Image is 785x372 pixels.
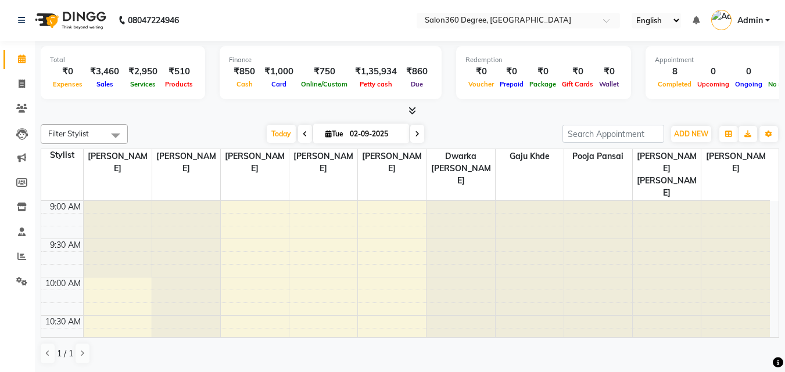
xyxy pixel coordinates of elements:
div: ₹0 [596,65,622,78]
span: Petty cash [357,80,395,88]
span: Filter Stylist [48,129,89,138]
div: 8 [655,65,694,78]
span: [PERSON_NAME] [358,149,426,176]
div: ₹860 [402,65,432,78]
div: 10:30 AM [43,316,83,328]
div: 0 [694,65,732,78]
span: [PERSON_NAME] [289,149,357,176]
span: Prepaid [497,80,526,88]
button: ADD NEW [671,126,711,142]
div: ₹0 [526,65,559,78]
span: Completed [655,80,694,88]
span: Products [162,80,196,88]
span: Expenses [50,80,85,88]
img: Admin [711,10,732,30]
span: dwarka [PERSON_NAME] [426,149,494,188]
div: 9:30 AM [48,239,83,251]
span: Gift Cards [559,80,596,88]
span: [PERSON_NAME] [221,149,289,176]
span: [PERSON_NAME] [84,149,152,176]
span: Ongoing [732,80,765,88]
span: Sales [94,80,116,88]
span: Admin [737,15,763,27]
input: Search Appointment [562,125,664,143]
div: ₹1,000 [260,65,298,78]
div: 10:00 AM [43,277,83,290]
span: Online/Custom [298,80,350,88]
span: Due [408,80,426,88]
div: ₹0 [465,65,497,78]
div: 0 [732,65,765,78]
div: ₹510 [162,65,196,78]
div: ₹1,35,934 [350,65,402,78]
input: 2025-09-02 [346,125,404,143]
div: 9:00 AM [48,201,83,213]
span: [PERSON_NAME] [701,149,770,176]
div: ₹850 [229,65,260,78]
div: ₹750 [298,65,350,78]
div: ₹0 [497,65,526,78]
div: ₹3,460 [85,65,124,78]
span: Upcoming [694,80,732,88]
div: ₹0 [559,65,596,78]
span: pooja pansai [564,149,632,164]
div: Redemption [465,55,622,65]
div: ₹2,950 [124,65,162,78]
span: Card [268,80,289,88]
span: 1 / 1 [57,348,73,360]
span: Wallet [596,80,622,88]
div: Stylist [41,149,83,161]
span: Today [267,125,296,143]
div: ₹0 [50,65,85,78]
span: ADD NEW [674,129,708,138]
div: Finance [229,55,432,65]
span: Tue [322,129,346,138]
span: [PERSON_NAME] [152,149,220,176]
span: gaju khde [496,149,564,164]
span: [PERSON_NAME] [PERSON_NAME] [633,149,701,200]
div: Total [50,55,196,65]
span: Services [127,80,159,88]
span: Package [526,80,559,88]
span: Voucher [465,80,497,88]
span: Cash [234,80,256,88]
img: logo [30,4,109,37]
b: 08047224946 [128,4,179,37]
